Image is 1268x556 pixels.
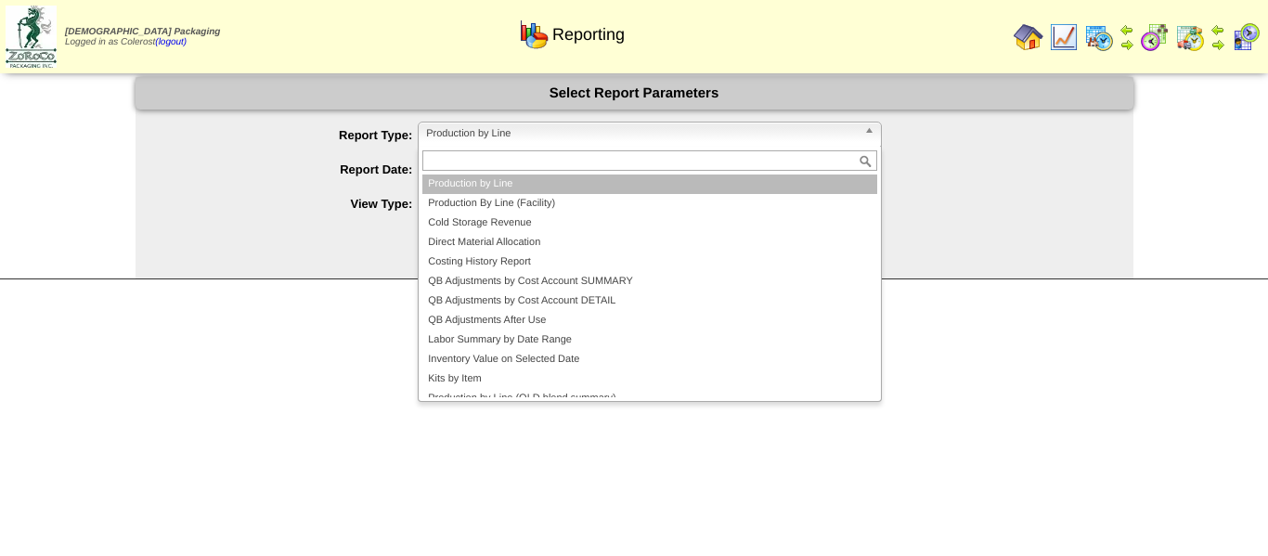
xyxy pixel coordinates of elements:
[422,175,877,194] li: Production by Line
[1210,37,1225,52] img: arrowright.gif
[422,330,877,350] li: Labor Summary by Date Range
[422,389,877,408] li: Production by Line (OLD blend summary)
[155,37,187,47] a: (logout)
[1140,22,1170,52] img: calendarblend.gif
[1210,22,1225,37] img: arrowleft.gif
[1119,37,1134,52] img: arrowright.gif
[519,19,549,49] img: graph.gif
[422,272,877,291] li: QB Adjustments by Cost Account SUMMARY
[65,27,220,37] span: [DEMOGRAPHIC_DATA] Packaging
[426,123,857,145] span: Production by Line
[6,6,57,68] img: zoroco-logo-small.webp
[422,291,877,311] li: QB Adjustments by Cost Account DETAIL
[1231,22,1261,52] img: calendarcustomer.gif
[422,369,877,389] li: Kits by Item
[422,213,877,233] li: Cold Storage Revenue
[173,128,419,142] label: Report Type:
[1049,22,1079,52] img: line_graph.gif
[1175,22,1205,52] img: calendarinout.gif
[422,350,877,369] li: Inventory Value on Selected Date
[422,194,877,213] li: Production By Line (Facility)
[65,27,220,47] span: Logged in as Colerost
[552,25,625,45] span: Reporting
[1119,22,1134,37] img: arrowleft.gif
[1014,22,1043,52] img: home.gif
[173,162,419,176] label: Report Date:
[422,311,877,330] li: QB Adjustments After Use
[136,77,1133,110] div: Select Report Parameters
[422,233,877,252] li: Direct Material Allocation
[173,197,419,211] label: View Type:
[422,252,877,272] li: Costing History Report
[1084,22,1114,52] img: calendarprod.gif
